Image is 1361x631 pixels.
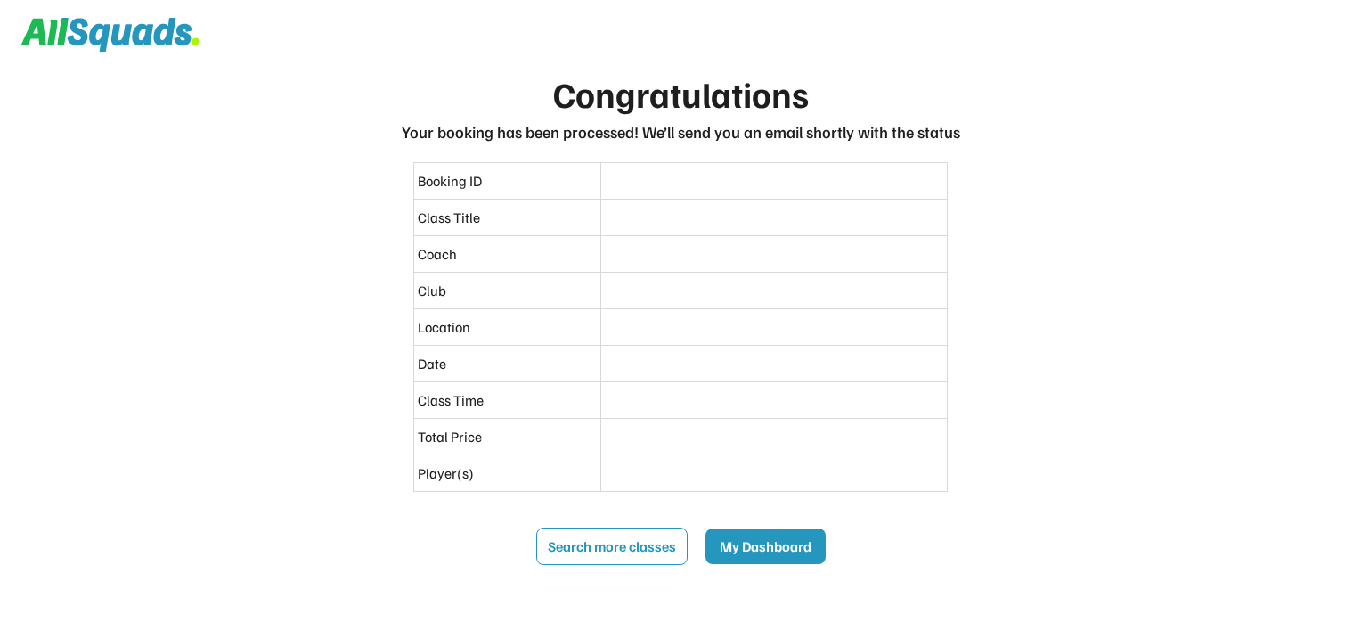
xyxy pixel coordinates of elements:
[536,528,688,565] button: Search more classes
[418,426,597,447] div: Total Price
[553,67,809,120] div: Congratulations
[418,207,597,228] div: Class Title
[705,529,826,564] button: My Dashboard
[418,316,597,338] div: Location
[418,389,597,411] div: Class Time
[418,170,597,192] div: Booking ID
[418,463,597,484] div: Player(s)
[418,353,597,374] div: Date
[418,280,597,301] div: Club
[418,243,597,265] div: Coach
[402,120,960,144] div: Your booking has been processed! We’ll send you an email shortly with the status
[21,18,200,52] img: Squad%20Logo.svg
